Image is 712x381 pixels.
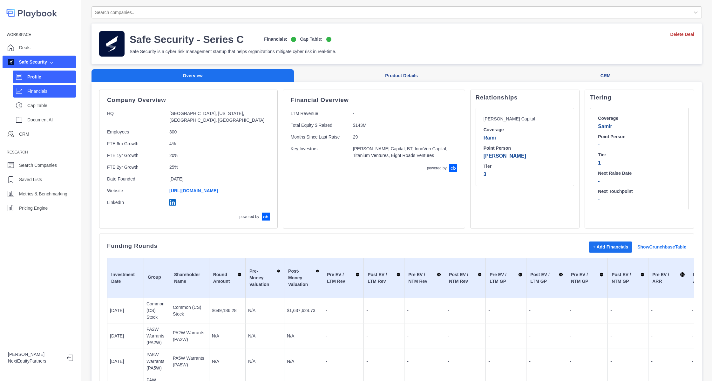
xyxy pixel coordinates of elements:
div: Post-Money Valuation [288,268,319,288]
p: [DATE] [110,307,141,314]
p: - [407,333,442,339]
p: - [610,333,646,339]
p: - [651,307,686,314]
h6: Point Person [598,134,681,140]
a: [URL][DOMAIN_NAME] [169,188,218,193]
p: [PERSON_NAME] [8,351,62,358]
img: linkedin-logo [169,199,176,206]
img: on-logo [291,37,296,42]
p: - [448,358,483,365]
p: - [570,358,605,365]
img: Sort [238,271,241,278]
p: [DATE] [110,358,141,365]
p: N/A [212,358,243,365]
p: FTE 2yr Growth [107,164,164,171]
img: company image [8,59,14,65]
p: - [651,333,686,339]
p: FTE 6m Growth [107,140,164,147]
img: Sort [316,268,319,274]
p: - [448,307,483,314]
img: logo-colored [6,6,57,19]
h6: Next Touchpoint [598,189,681,194]
p: Cap Table: [300,36,322,43]
div: Pre EV / LTM GP [490,271,522,285]
h6: Point Person [484,146,566,151]
p: Pricing Engine [19,205,48,212]
p: CRM [19,131,29,138]
p: 1 [598,159,681,167]
div: Group [148,274,166,282]
p: - [529,307,564,314]
p: PA5W Warrants (PA5W) [173,355,207,368]
div: Pre-Money Valuation [249,268,280,288]
p: NextEquityPartners [8,358,62,364]
p: N/A [212,333,243,339]
p: Saved Lists [19,176,42,183]
p: $143M [353,122,453,129]
p: N/A [248,333,281,339]
p: powered by [427,165,447,171]
button: CRM [509,69,702,82]
div: Pre EV / LTM Rev [327,271,360,285]
img: Sort [680,271,685,278]
img: Sort [559,271,563,278]
div: Post EV / LTM GP [530,271,563,285]
p: [PERSON_NAME] Capital [484,116,541,122]
div: Pre EV / NTM Rev [408,271,441,285]
p: - [570,333,605,339]
p: Profile [27,74,76,80]
p: - [366,307,402,314]
p: - [326,333,361,339]
div: Investment Date [111,271,140,285]
p: N/A [248,307,281,314]
p: 20% [169,152,267,159]
p: Common (CS) Stock [146,301,167,321]
p: Tiering [590,95,689,100]
h3: Safe Security - Series C [130,33,244,46]
h6: Tier [598,152,681,158]
div: Pre EV / NTM GP [571,271,604,285]
p: Months Since Last Raise [291,134,348,140]
p: PA2W Warrants (PA2W) [173,330,207,343]
h6: Coverage [484,127,566,133]
img: Sort [356,271,360,278]
p: LinkedIn [107,199,164,208]
p: Rami [484,134,566,142]
p: Company Overview [107,98,270,103]
button: + Add Financials [589,242,632,253]
p: $1,637,624.73 [287,307,320,314]
img: Sort [478,271,482,278]
p: Search Companies [19,162,57,169]
p: Metrics & Benchmarking [19,191,67,197]
p: LTM Revenue [291,110,348,117]
p: Key Investors [291,146,348,159]
p: Cap Table [27,102,76,109]
p: Website [107,187,164,194]
p: - [610,307,646,314]
p: - [353,110,453,117]
img: company-logo [99,31,125,57]
p: - [488,333,524,339]
div: Post EV / LTM Rev [368,271,400,285]
p: [PERSON_NAME] [484,152,566,160]
p: - [529,358,564,365]
p: Funding Rounds [107,243,158,248]
p: [GEOGRAPHIC_DATA], [US_STATE], [GEOGRAPHIC_DATA], [GEOGRAPHIC_DATA] [169,110,267,124]
p: PA5W Warrants (PA5W) [146,351,167,371]
p: FTE 1yr Growth [107,152,164,159]
p: Financials: [264,36,287,43]
p: HQ [107,110,164,124]
p: - [598,177,681,185]
img: on-logo [326,37,331,42]
p: Deals [19,44,31,51]
p: - [366,333,402,339]
p: PA2W Warrants (PA2W) [146,326,167,346]
p: Document AI [27,117,76,123]
img: crunchbase-logo [449,164,457,172]
p: [DATE] [110,333,141,339]
button: Product Details [294,69,509,82]
img: Sort [277,268,280,274]
div: Post EV / NTM GP [612,271,644,285]
a: Show Crunchbase Table [637,244,686,250]
div: Post EV / NTM Rev [449,271,482,285]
